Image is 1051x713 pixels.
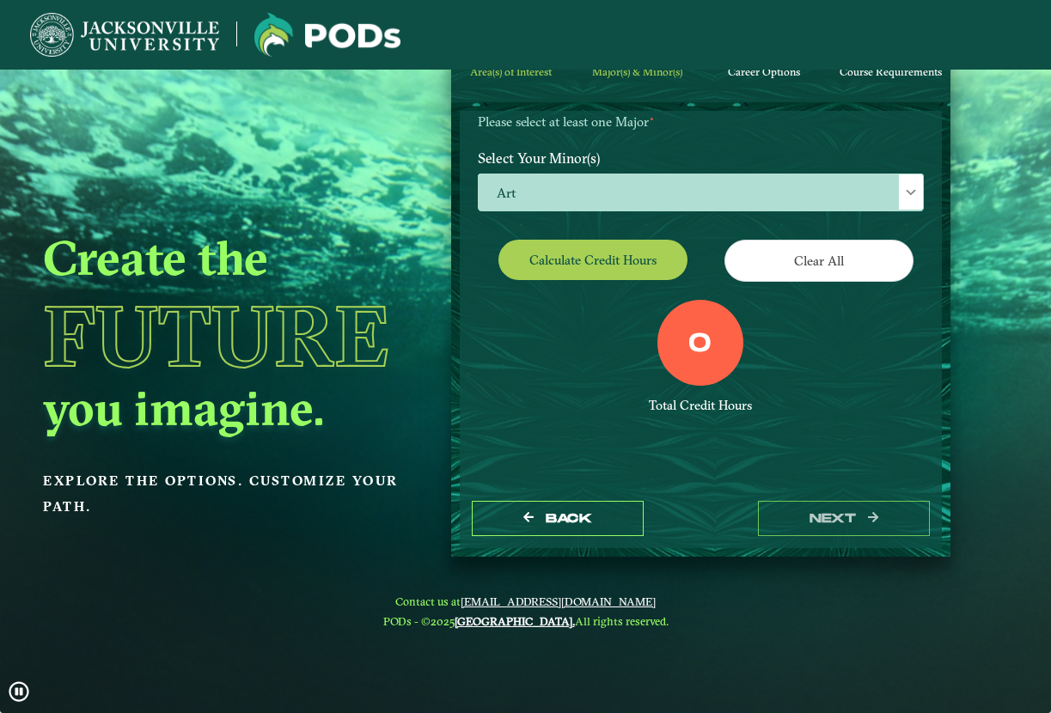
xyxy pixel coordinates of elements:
span: Art [479,174,924,211]
sup: ⋆ [649,113,655,125]
button: Calculate credit hours [498,240,687,280]
h2: Create the [43,228,409,288]
span: Contact us at [383,594,669,608]
button: Back [472,501,644,536]
a: [GEOGRAPHIC_DATA]. [455,614,575,628]
img: Jacksonville University logo [30,13,219,57]
span: PODs - ©2025 All rights reserved. [383,614,669,628]
span: Area(s) of Interest [470,65,552,78]
h2: you imagine. [43,378,409,438]
p: Please select at least one Major [478,114,925,131]
label: Select Your Minor(s) [465,143,938,174]
a: [EMAIL_ADDRESS][DOMAIN_NAME] [461,594,656,608]
span: Career Options [728,65,800,78]
label: 0 [688,328,712,361]
h1: Future [43,294,409,378]
button: next [758,501,930,536]
button: Clear All [724,240,914,282]
p: Explore the options. Customize your path. [43,468,409,520]
span: Major(s) & Minor(s) [592,65,682,78]
img: Jacksonville University logo [254,13,400,57]
span: Back [546,511,591,526]
div: Total Credit Hours [478,398,925,414]
span: Course Requirements [840,65,942,78]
